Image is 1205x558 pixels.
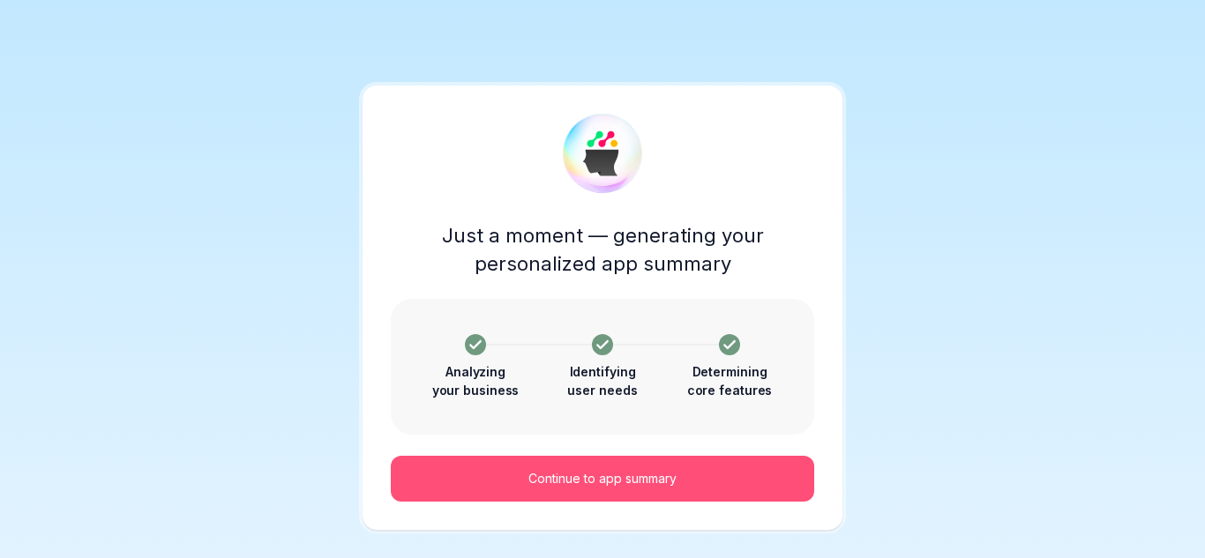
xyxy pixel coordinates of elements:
[391,456,814,502] button: Continue to app summary
[685,362,774,399] p: Determining core features
[528,469,677,488] p: Continue to app summary
[431,362,520,399] p: Analyzing your business
[563,114,642,193] img: EasyMate Avatar
[391,221,814,278] p: Just a moment — generating your personalized app summary
[558,362,647,399] p: Identifying user needs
